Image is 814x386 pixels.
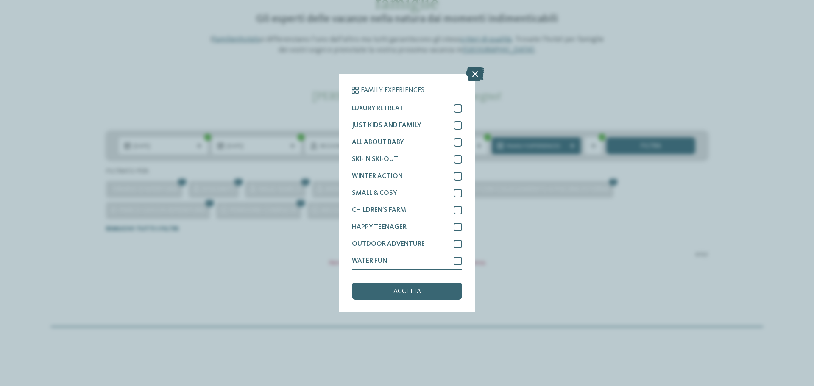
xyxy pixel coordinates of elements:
span: SMALL & COSY [352,190,397,197]
span: Family Experiences [361,87,424,94]
span: accetta [393,288,421,295]
span: ALL ABOUT BABY [352,139,404,146]
span: SKI-IN SKI-OUT [352,156,398,163]
span: JUST KIDS AND FAMILY [352,122,421,129]
span: LUXURY RETREAT [352,105,404,112]
span: HAPPY TEENAGER [352,224,407,230]
span: CHILDREN’S FARM [352,207,406,214]
span: OUTDOOR ADVENTURE [352,241,425,247]
span: WINTER ACTION [352,173,403,180]
span: WATER FUN [352,258,387,264]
